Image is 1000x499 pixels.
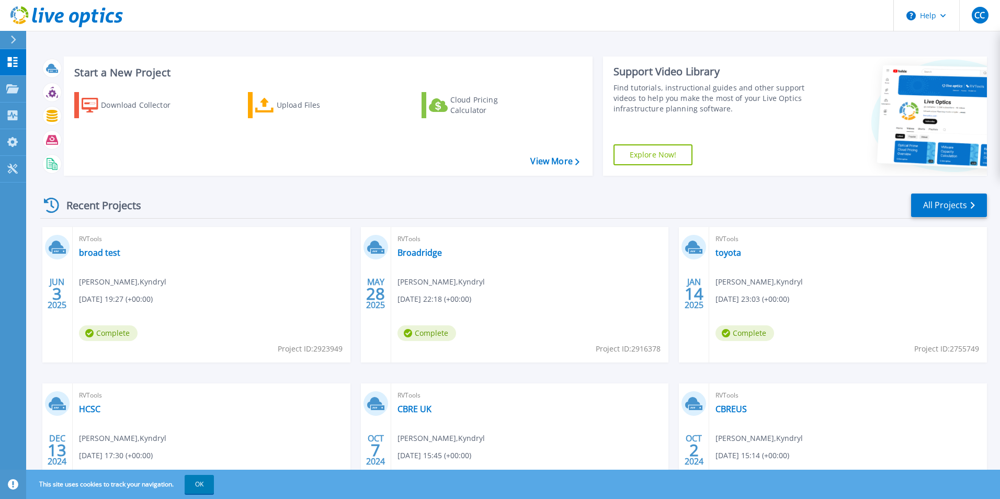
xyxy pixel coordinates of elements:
[79,276,166,288] span: [PERSON_NAME] , Kyndryl
[371,446,380,455] span: 7
[684,431,704,469] div: OCT 2024
[79,390,344,401] span: RVTools
[974,11,985,19] span: CC
[397,293,471,305] span: [DATE] 22:18 (+00:00)
[366,431,385,469] div: OCT 2024
[397,247,442,258] a: Broadridge
[685,289,703,298] span: 14
[40,192,155,218] div: Recent Projects
[715,233,981,245] span: RVTools
[29,475,214,494] span: This site uses cookies to track your navigation.
[715,433,803,444] span: [PERSON_NAME] , Kyndryl
[684,275,704,313] div: JAN 2025
[52,289,62,298] span: 3
[277,95,360,116] div: Upload Files
[914,343,979,355] span: Project ID: 2755749
[397,233,663,245] span: RVTools
[613,83,809,114] div: Find tutorials, instructional guides and other support videos to help you make the most of your L...
[248,92,365,118] a: Upload Files
[48,446,66,455] span: 13
[613,65,809,78] div: Support Video Library
[911,194,987,217] a: All Projects
[397,433,485,444] span: [PERSON_NAME] , Kyndryl
[79,433,166,444] span: [PERSON_NAME] , Kyndryl
[47,431,67,469] div: DEC 2024
[397,325,456,341] span: Complete
[74,92,191,118] a: Download Collector
[79,293,153,305] span: [DATE] 19:27 (+00:00)
[715,390,981,401] span: RVTools
[450,95,534,116] div: Cloud Pricing Calculator
[715,293,789,305] span: [DATE] 23:03 (+00:00)
[278,343,343,355] span: Project ID: 2923949
[715,404,747,414] a: CBREUS
[715,325,774,341] span: Complete
[47,275,67,313] div: JUN 2025
[596,343,661,355] span: Project ID: 2916378
[397,404,431,414] a: CBRE UK
[79,404,100,414] a: HCSC
[366,275,385,313] div: MAY 2025
[185,475,214,494] button: OK
[101,95,185,116] div: Download Collector
[79,247,120,258] a: broad test
[397,450,471,461] span: [DATE] 15:45 (+00:00)
[397,390,663,401] span: RVTools
[397,276,485,288] span: [PERSON_NAME] , Kyndryl
[530,156,579,166] a: View More
[422,92,538,118] a: Cloud Pricing Calculator
[79,325,138,341] span: Complete
[689,446,699,455] span: 2
[715,450,789,461] span: [DATE] 15:14 (+00:00)
[79,233,344,245] span: RVTools
[74,67,579,78] h3: Start a New Project
[715,276,803,288] span: [PERSON_NAME] , Kyndryl
[613,144,693,165] a: Explore Now!
[79,450,153,461] span: [DATE] 17:30 (+00:00)
[366,289,385,298] span: 28
[715,247,741,258] a: toyota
